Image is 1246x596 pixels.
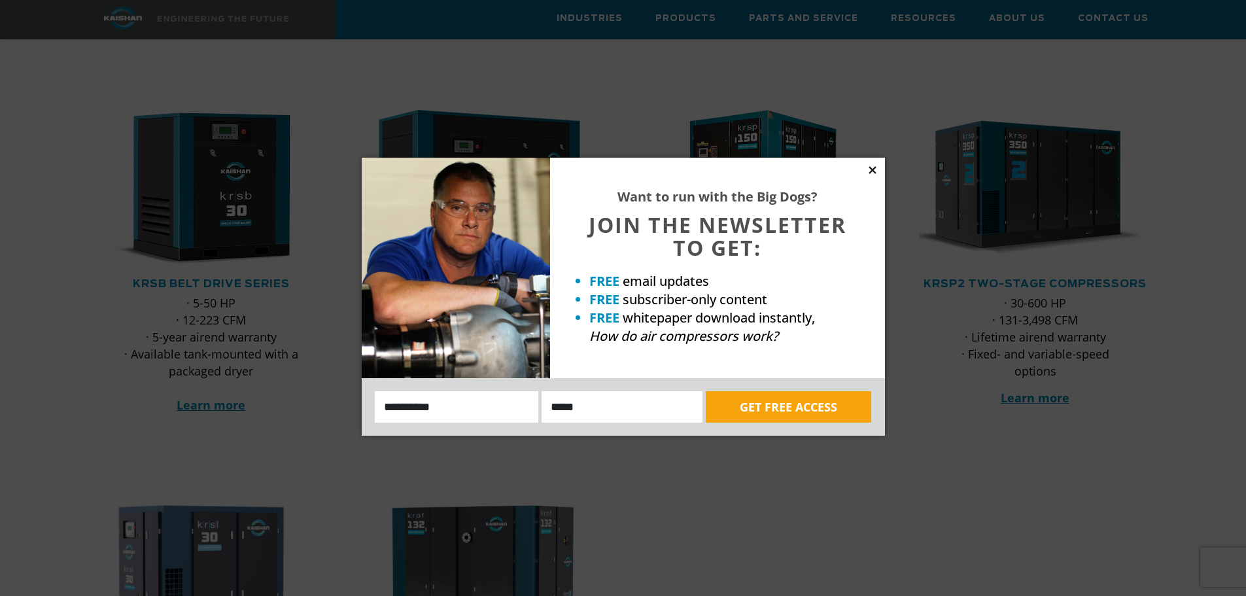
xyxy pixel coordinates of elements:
strong: FREE [589,290,619,308]
span: whitepaper download instantly, [623,309,815,326]
span: email updates [623,272,709,290]
input: Name: [375,391,539,423]
em: How do air compressors work? [589,327,778,345]
strong: Want to run with the Big Dogs? [617,188,818,205]
button: GET FREE ACCESS [706,391,871,423]
button: Close [867,164,878,176]
input: Email [542,391,702,423]
strong: FREE [589,272,619,290]
span: JOIN THE NEWSLETTER TO GET: [589,211,846,262]
span: subscriber-only content [623,290,767,308]
strong: FREE [589,309,619,326]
